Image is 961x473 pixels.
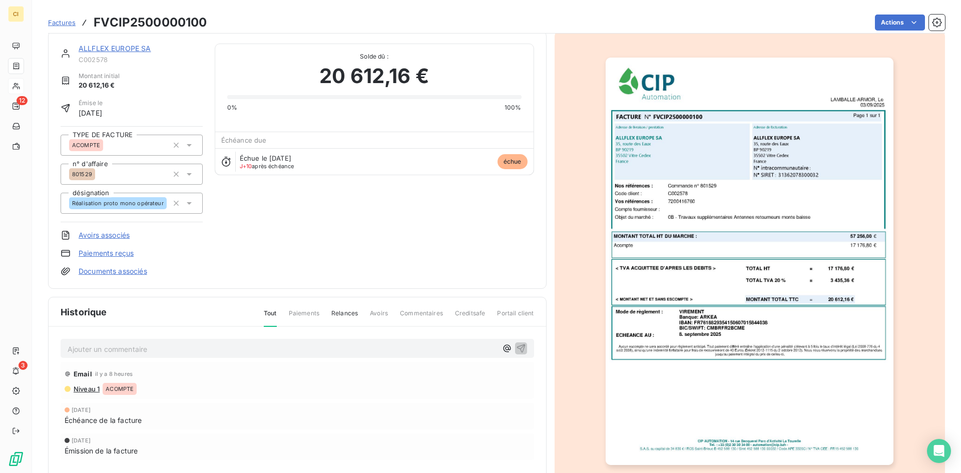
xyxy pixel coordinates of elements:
span: ACOMPTE [106,386,134,392]
button: Actions [875,15,925,31]
span: Émission de la facture [65,445,138,456]
span: [DATE] [72,407,91,413]
span: 12 [17,96,28,105]
span: 801529 [72,171,92,177]
a: Documents associés [79,266,147,276]
span: Échéance de la facture [65,415,142,425]
img: invoice_thumbnail [606,58,893,465]
span: Historique [61,305,107,319]
span: Échéance due [221,136,267,144]
span: 0% [227,103,237,112]
span: Factures [48,19,76,27]
span: 100% [505,103,522,112]
span: Avoirs [370,309,388,326]
span: après échéance [240,163,294,169]
div: Open Intercom Messenger [927,439,951,463]
a: Factures [48,18,76,28]
span: C002578 [79,56,203,64]
img: Logo LeanPay [8,451,24,467]
span: Émise le [79,99,103,108]
span: Échue le [DATE] [240,154,291,162]
span: Portail client [497,309,534,326]
span: ACOMPTE [72,142,100,148]
span: Montant initial [79,72,120,81]
span: Solde dû : [227,52,522,61]
span: 3 [19,361,28,370]
a: ALLFLEX EUROPE SA [79,44,151,53]
h3: FVCIP2500000100 [94,14,207,32]
span: Relances [331,309,358,326]
span: Commentaires [400,309,443,326]
span: [DATE] [79,108,103,118]
span: J+10 [240,163,252,170]
span: échue [498,154,528,169]
span: il y a 8 heures [95,371,133,377]
span: Creditsafe [455,309,486,326]
span: Tout [264,309,277,327]
span: Paiements [289,309,319,326]
span: Niveau 1 [73,385,100,393]
span: 20 612,16 € [79,81,120,91]
a: Paiements reçus [79,248,134,258]
span: [DATE] [72,437,91,443]
span: Réalisation proto mono opérateur [72,200,164,206]
span: 20 612,16 € [319,61,429,91]
a: Avoirs associés [79,230,130,240]
div: CI [8,6,24,22]
span: Email [74,370,92,378]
